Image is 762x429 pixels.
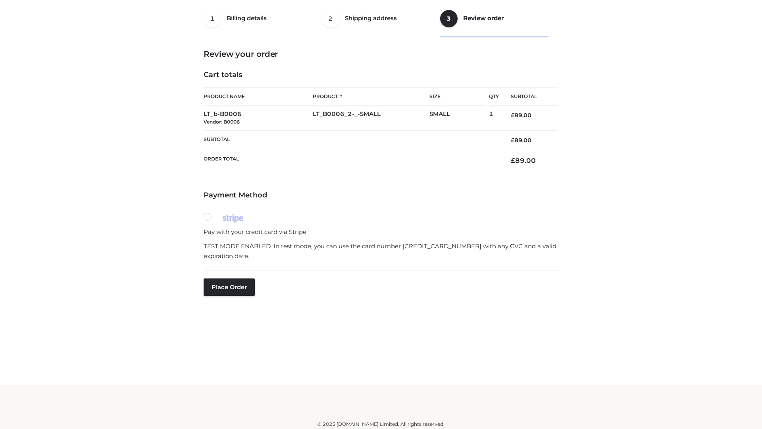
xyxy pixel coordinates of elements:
[511,137,531,144] bdi: 89.00
[204,241,558,261] p: TEST MODE ENABLED. In test mode, you can use the card number [CREDIT_CARD_NUMBER] with any CVC an...
[204,191,558,200] h4: Payment Method
[489,87,499,106] th: Qty
[511,112,514,119] span: £
[313,87,429,106] th: Product #
[118,420,644,428] div: © 2025 [DOMAIN_NAME] Limited. All rights reserved.
[204,106,313,131] td: LT_b-B0006
[511,157,536,164] bdi: 89.00
[511,137,514,144] span: £
[313,106,429,131] td: LT_B0006_2-_-SMALL
[511,112,531,119] bdi: 89.00
[204,150,499,171] th: Order Total
[204,71,558,79] h4: Cart totals
[204,227,558,237] p: Pay with your credit card via Stripe.
[204,278,255,296] button: Place order
[204,87,313,106] th: Product Name
[204,130,499,150] th: Subtotal
[204,119,240,125] small: Vendor: B0006
[429,88,485,106] th: Size
[489,106,499,131] td: 1
[511,157,515,164] span: £
[429,106,489,131] td: SMALL
[204,49,558,59] h3: Review your order
[499,88,558,106] th: Subtotal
